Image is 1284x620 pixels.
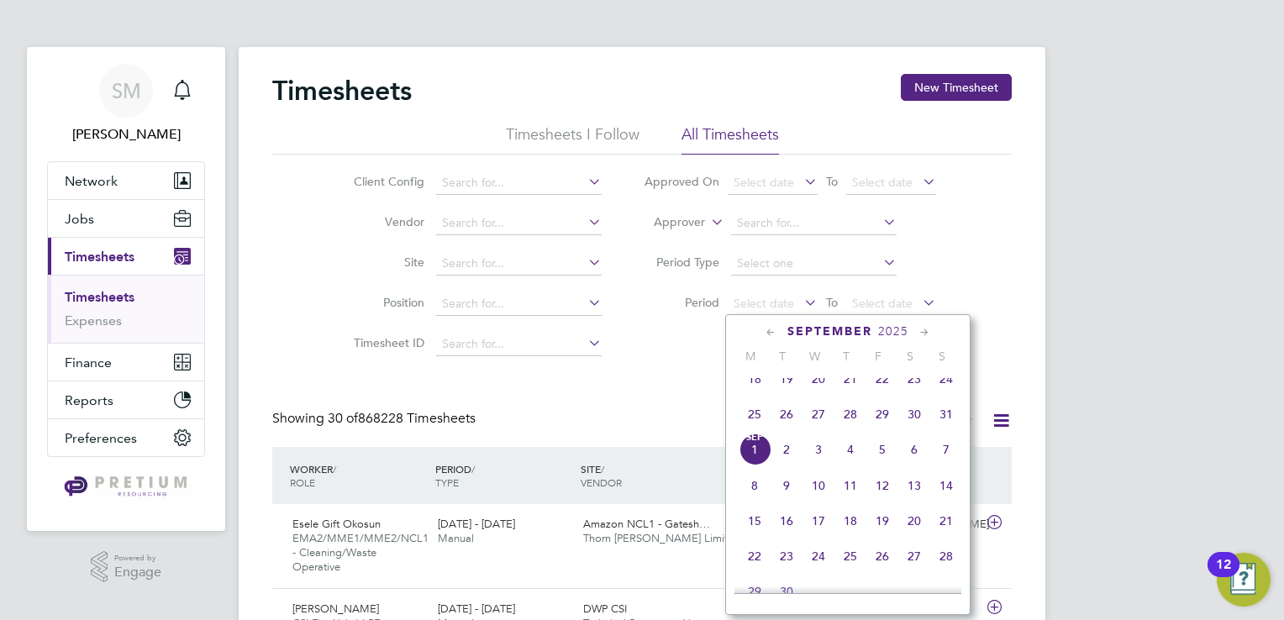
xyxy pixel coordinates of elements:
[48,344,204,381] button: Finance
[65,211,94,227] span: Jobs
[731,212,897,235] input: Search for...
[898,540,930,572] span: 27
[328,410,358,427] span: 30 of
[834,363,866,395] span: 21
[292,531,429,574] span: EMA2/MME1/MME2/NCL1 - Cleaning/Waste Operative
[771,363,802,395] span: 19
[739,433,771,442] span: Sep
[734,175,794,190] span: Select date
[930,505,962,537] span: 21
[349,214,424,229] label: Vendor
[292,517,381,531] span: Esele Gift Okosun
[644,295,719,310] label: Period
[583,602,627,616] span: DWP CSI
[47,64,205,144] a: SM[PERSON_NAME]
[114,565,161,580] span: Engage
[739,398,771,430] span: 25
[438,517,515,531] span: [DATE] - [DATE]
[771,398,802,430] span: 26
[48,200,204,237] button: Jobs
[834,470,866,502] span: 11
[898,363,930,395] span: 23
[349,174,424,189] label: Client Config
[1217,553,1271,607] button: Open Resource Center, 12 new notifications
[601,462,604,476] span: /
[834,433,866,465] span: 4
[583,531,740,545] span: Thorn [PERSON_NAME] Limited
[286,454,431,497] div: WORKER
[583,517,710,531] span: Amazon NCL1 - Gatesh…
[48,275,204,343] div: Timesheets
[771,470,802,502] span: 9
[866,540,898,572] span: 26
[734,349,766,364] span: M
[739,433,771,465] span: 1
[48,162,204,199] button: Network
[435,476,459,489] span: TYPE
[272,74,412,108] h2: Timesheets
[721,511,808,539] div: £196.13
[436,333,602,356] input: Search for...
[629,214,705,231] label: Approver
[930,433,962,465] span: 7
[930,540,962,572] span: 28
[731,252,897,276] input: Select one
[926,349,958,364] span: S
[834,540,866,572] span: 25
[644,255,719,270] label: Period Type
[471,462,475,476] span: /
[431,454,576,497] div: PERIOD
[739,540,771,572] span: 22
[65,313,122,328] a: Expenses
[866,363,898,395] span: 22
[898,505,930,537] span: 20
[771,433,802,465] span: 2
[878,324,908,339] span: 2025
[802,398,834,430] span: 27
[802,470,834,502] span: 10
[866,433,898,465] span: 5
[834,398,866,430] span: 28
[333,462,336,476] span: /
[27,47,225,531] nav: Main navigation
[798,349,830,364] span: W
[866,505,898,537] span: 19
[290,476,315,489] span: ROLE
[48,381,204,418] button: Reports
[930,398,962,430] span: 31
[65,249,134,265] span: Timesheets
[898,433,930,465] span: 6
[771,575,802,607] span: 30
[60,474,192,501] img: pretium-logo-retina.png
[802,505,834,537] span: 17
[328,410,476,427] span: 868228 Timesheets
[65,392,113,408] span: Reports
[821,292,843,313] span: To
[581,476,622,489] span: VENDOR
[438,602,515,616] span: [DATE] - [DATE]
[65,430,137,446] span: Preferences
[734,296,794,311] span: Select date
[644,174,719,189] label: Approved On
[47,474,205,501] a: Go to home page
[930,363,962,395] span: 24
[65,355,112,370] span: Finance
[766,349,798,364] span: T
[898,470,930,502] span: 13
[802,540,834,572] span: 24
[866,398,898,430] span: 29
[830,349,862,364] span: T
[866,470,898,502] span: 12
[436,252,602,276] input: Search for...
[739,470,771,502] span: 8
[898,398,930,430] span: 30
[894,349,926,364] span: S
[576,454,722,497] div: SITE
[349,335,424,350] label: Timesheet ID
[114,551,161,565] span: Powered by
[438,531,474,545] span: Manual
[834,505,866,537] span: 18
[65,173,118,189] span: Network
[681,124,779,155] li: All Timesheets
[802,363,834,395] span: 20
